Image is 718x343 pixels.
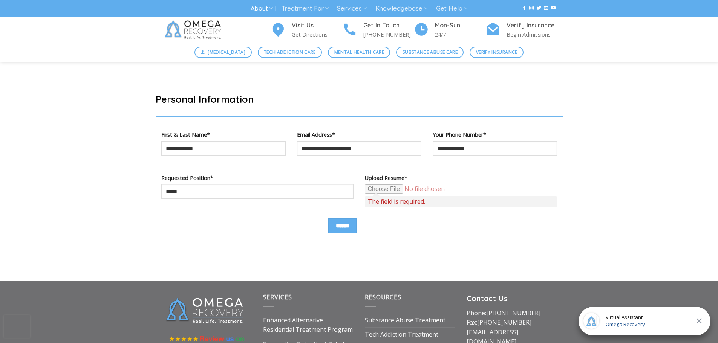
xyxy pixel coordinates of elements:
p: [PHONE_NUMBER] [363,30,414,39]
span: Mental Health Care [334,49,384,56]
a: Knowledgebase [375,2,427,15]
h2: Personal Information [156,93,563,105]
a: Follow on Facebook [522,6,527,11]
label: First & Last Name* [161,130,286,139]
form: Contact form [161,93,557,250]
a: Get Help [436,2,467,15]
iframe: reCAPTCHA [4,315,30,338]
a: [PHONE_NUMBER] [486,309,540,317]
span: The field is required. [365,196,557,207]
a: Follow on Instagram [529,6,534,11]
a: [MEDICAL_DATA] [194,47,252,58]
h4: Verify Insurance [507,21,557,30]
span: Substance Abuse Care [403,49,458,56]
a: Substance Abuse Care [396,47,464,58]
h4: Visit Us [292,21,342,30]
a: Follow on Twitter [537,6,541,11]
h4: Mon-Sun [435,21,485,30]
p: 24/7 [435,30,485,39]
a: Follow on YouTube [551,6,556,11]
span: Verify Insurance [476,49,517,56]
a: Send us an email [544,6,548,11]
span: Services [263,293,292,301]
span: Tech Addiction Care [264,49,316,56]
label: Your Phone Number* [433,130,557,139]
span: [MEDICAL_DATA] [208,49,245,56]
a: Get In Touch [PHONE_NUMBER] [342,21,414,39]
label: Upload Resume* [365,174,557,182]
a: Verify Insurance Begin Admissions [485,21,557,39]
a: About [251,2,273,15]
strong: Contact Us [467,294,508,303]
a: Verify Insurance [470,47,524,58]
label: Requested Position* [161,174,354,182]
a: Mental Health Care [328,47,390,58]
a: Tech Addiction Treatment [365,328,438,342]
p: Begin Admissions [507,30,557,39]
a: Services [337,2,367,15]
a: Enhanced Alternative Residential Treatment Program [263,313,354,337]
a: Visit Us Get Directions [271,21,342,39]
a: Treatment For [282,2,329,15]
img: Omega Recovery [161,17,227,43]
label: Email Address* [297,130,421,139]
a: Tech Addiction Care [258,47,322,58]
span: Resources [365,293,401,301]
a: [PHONE_NUMBER] [477,318,531,326]
h4: Get In Touch [363,21,414,30]
a: Substance Abuse Treatment [365,313,445,328]
p: Get Directions [292,30,342,39]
